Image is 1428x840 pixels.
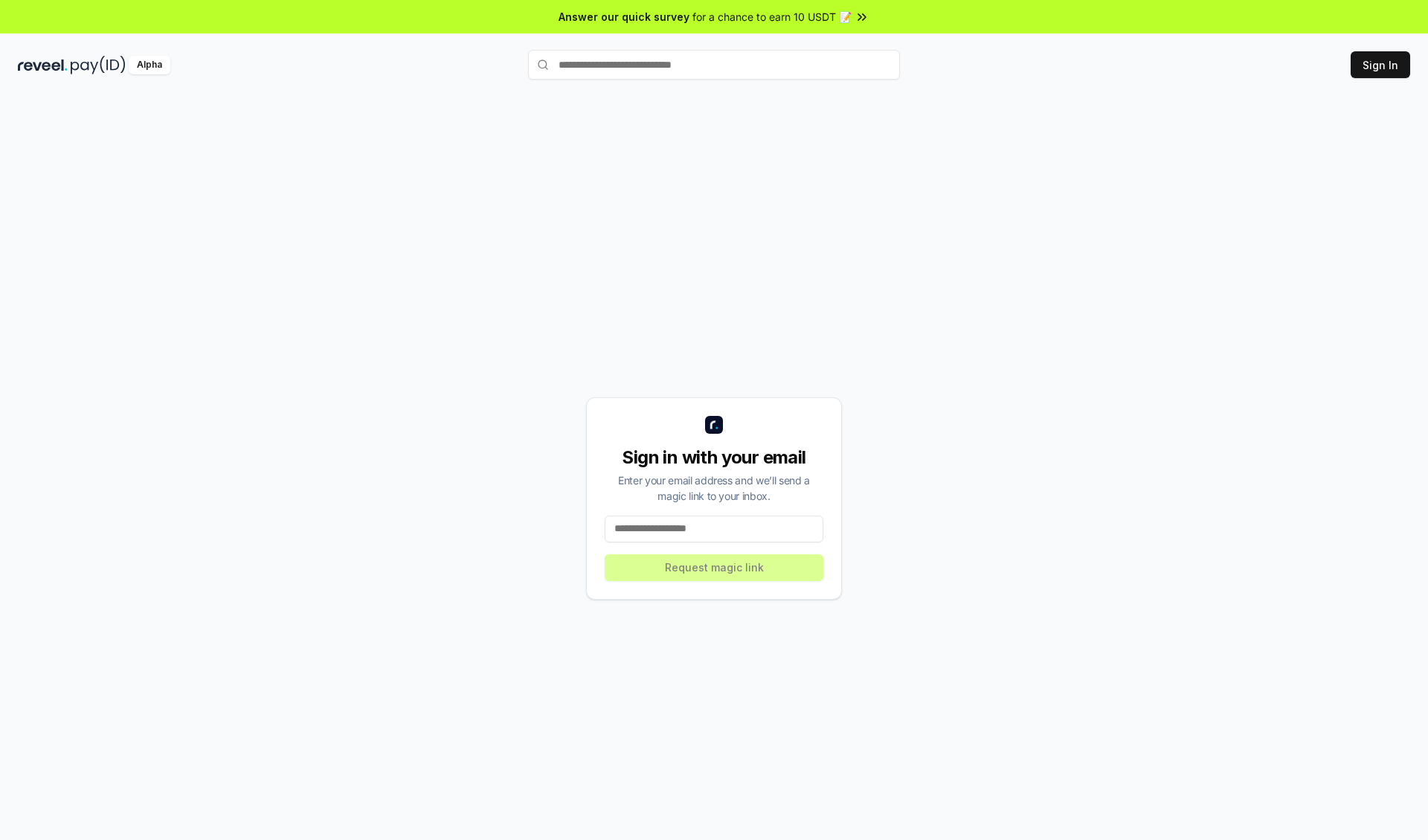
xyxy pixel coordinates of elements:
div: Alpha [129,56,170,74]
span: Answer our quick survey [559,9,689,25]
img: logo_small [705,416,723,434]
img: reveel_dark [18,56,68,74]
div: Enter your email address and we’ll send a magic link to your inbox. [605,472,823,504]
div: Sign in with your email [605,446,823,469]
span: for a chance to earn 10 USDT 📝 [692,9,852,25]
img: pay_id [71,56,126,74]
button: Sign In [1351,51,1410,78]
